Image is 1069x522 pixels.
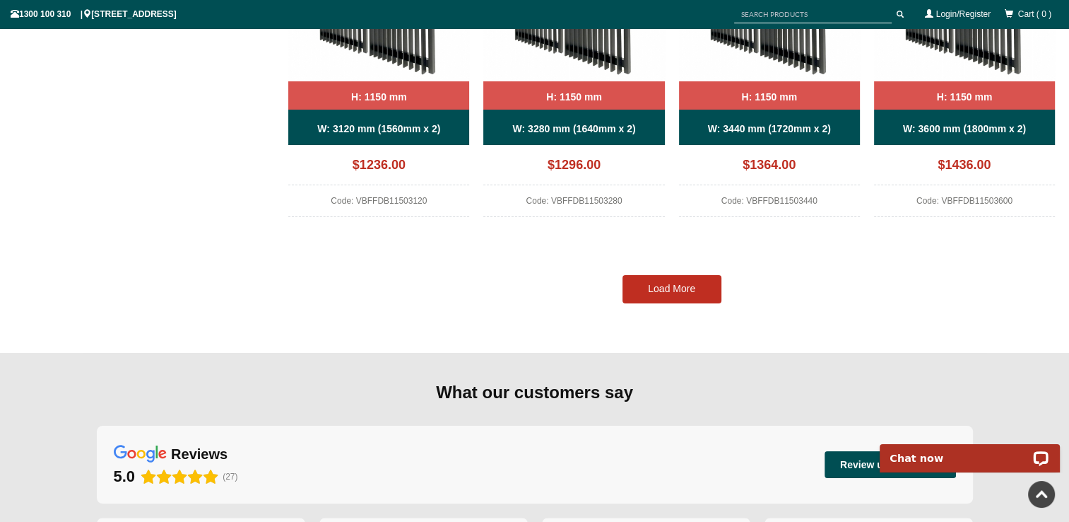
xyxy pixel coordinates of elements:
b: H: 1150 mm [351,91,407,103]
div: Code: VBFFDB11503440 [679,192,860,217]
div: $1436.00 [874,152,1055,185]
b: W: 3440 mm (1720mm x 2) [708,123,831,134]
button: Review us on Google [825,451,956,478]
div: What our customers say [97,381,973,404]
span: (27) [223,472,237,482]
b: H: 1150 mm [546,91,602,103]
span: 1300 100 310 | [STREET_ADDRESS] [11,9,177,19]
span: Cart ( 0 ) [1018,9,1051,19]
span: Review us on Google [840,458,940,471]
div: Code: VBFFDB11503280 [483,192,664,217]
div: reviews [171,445,228,463]
b: H: 1150 mm [741,91,797,103]
div: Code: VBFFDB11503120 [288,192,469,217]
b: W: 3280 mm (1640mm x 2) [513,123,636,134]
div: $1364.00 [679,152,860,185]
input: SEARCH PRODUCTS [734,6,892,23]
div: $1236.00 [288,152,469,185]
b: H: 1150 mm [937,91,993,103]
b: W: 3600 mm (1800mm x 2) [903,123,1026,134]
div: $1296.00 [483,152,664,185]
div: Rating: 5.0 out of 5 [114,467,219,487]
div: Code: VBFFDB11503600 [874,192,1055,217]
a: Login/Register [936,9,991,19]
iframe: LiveChat chat widget [870,428,1069,472]
b: W: 3120 mm (1560mm x 2) [317,123,440,134]
div: 5.0 [114,467,136,487]
a: Load More [622,275,721,303]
